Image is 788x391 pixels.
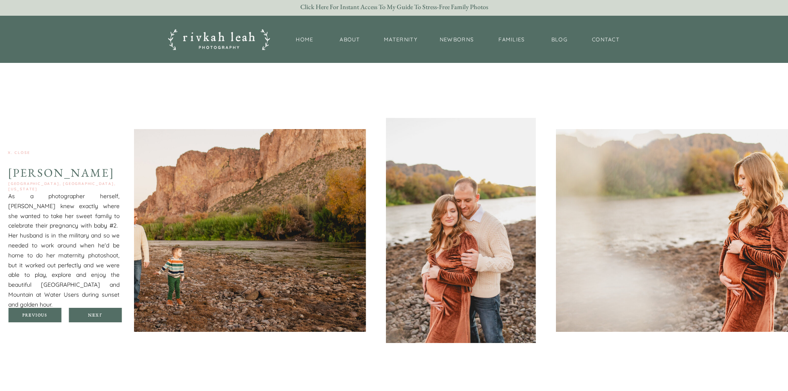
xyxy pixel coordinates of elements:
p: [PERSON_NAME] [8,167,139,179]
a: [PERSON_NAME] [223,38,329,45]
a: Contact [589,36,623,44]
a: Click Here for Instant Access to my Guide to Stress-Free Family Photos [292,3,497,12]
a: newborns [439,36,475,44]
p: [GEOGRAPHIC_DATA], [GEOGRAPHIC_DATA], [US_STATE] [8,181,119,187]
p: As a photographer herself, [PERSON_NAME] knew exactly where she wanted to take her sweet family t... [8,192,120,300]
a: families [494,36,530,44]
a: About [338,36,363,44]
a: x. Close [8,150,41,155]
div: Next [70,312,120,317]
div: Previous [10,312,60,317]
a: Home [292,36,318,44]
a: BLOG [549,36,570,44]
a: maternity [382,36,419,44]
